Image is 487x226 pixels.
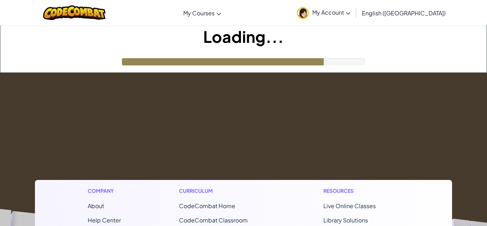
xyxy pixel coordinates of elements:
[312,9,350,16] span: My Account
[362,9,446,17] span: English ([GEOGRAPHIC_DATA])
[43,5,106,20] img: CodeCombat logo
[0,25,487,47] h1: Loading...
[88,187,121,195] h1: Company
[180,3,225,22] a: My Courses
[179,187,265,195] h1: Curriculum
[323,187,399,195] h1: Resources
[88,216,121,224] a: Help Center
[323,202,376,210] a: Live Online Classes
[179,216,248,224] a: CodeCombat Classroom
[293,1,354,24] a: My Account
[358,3,449,22] a: English ([GEOGRAPHIC_DATA])
[179,202,235,210] span: CodeCombat Home
[183,9,215,17] span: My Courses
[88,202,104,210] a: About
[323,216,368,224] a: Library Solutions
[297,7,309,19] img: avatar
